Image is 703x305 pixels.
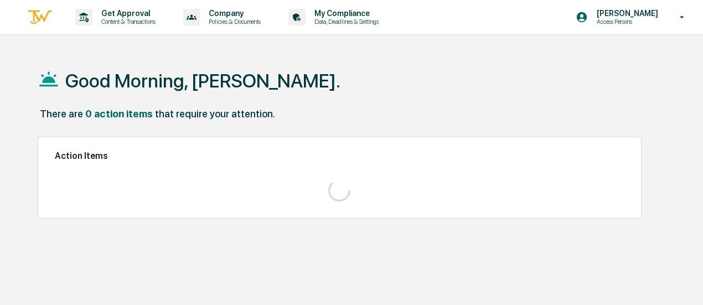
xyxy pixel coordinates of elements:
[200,18,266,25] p: Policies & Documents
[200,9,266,18] p: Company
[306,18,384,25] p: Data, Deadlines & Settings
[588,9,664,18] p: [PERSON_NAME]
[65,70,340,92] h1: Good Morning, [PERSON_NAME].
[92,18,161,25] p: Content & Transactions
[306,9,384,18] p: My Compliance
[155,108,275,120] div: that require your attention.
[55,151,624,161] h2: Action Items
[27,8,53,27] img: logo
[588,18,664,25] p: Access Persons
[85,108,153,120] div: 0 action items
[92,9,161,18] p: Get Approval
[40,108,83,120] div: There are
